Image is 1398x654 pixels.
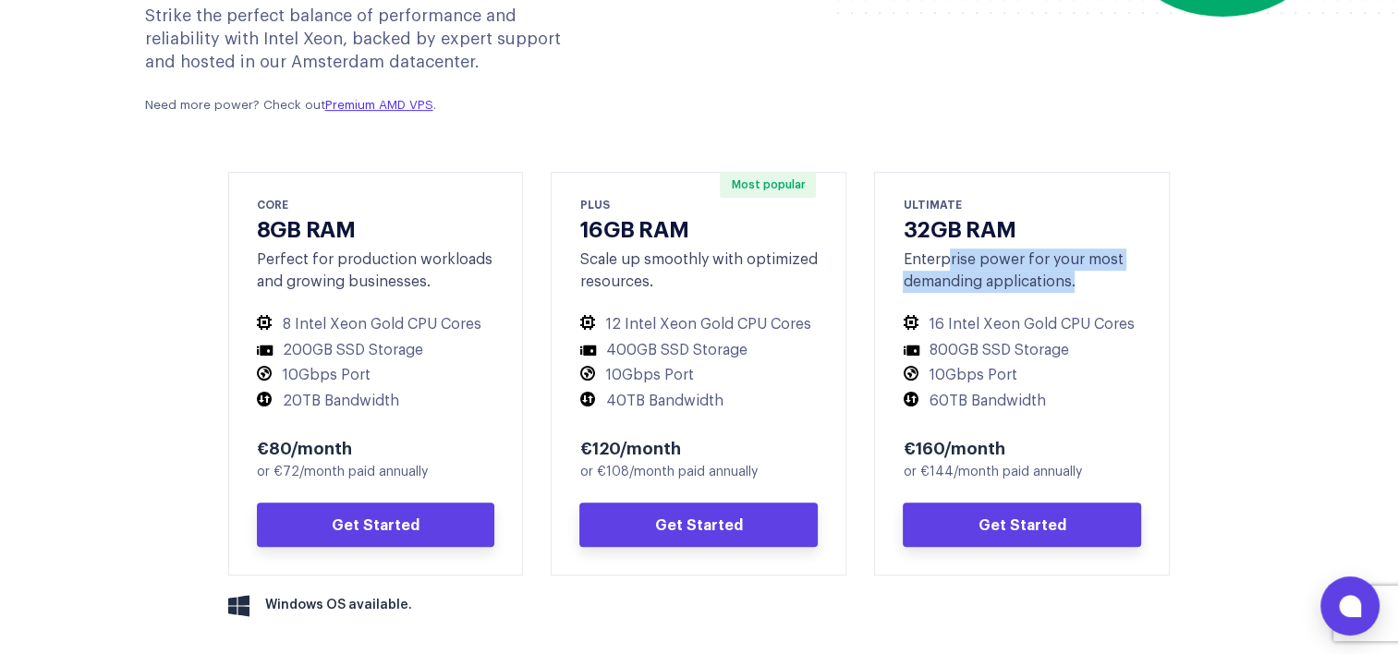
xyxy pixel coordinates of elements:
li: 10Gbps Port [257,366,495,385]
a: Get Started [579,503,818,547]
div: CORE [257,196,495,212]
li: 20TB Bandwidth [257,392,495,411]
li: 400GB SSD Storage [579,341,818,360]
div: or €144/month paid annually [903,463,1141,482]
div: €160/month [903,436,1141,458]
button: Open chat window [1320,576,1380,636]
li: 60TB Bandwidth [903,392,1141,411]
div: or €72/month paid annually [257,463,495,482]
span: Most popular [720,172,816,198]
a: Premium AMD VPS [325,99,433,111]
li: 200GB SSD Storage [257,341,495,360]
a: Get Started [257,503,495,547]
p: Need more power? Check out . [145,97,591,115]
h3: 16GB RAM [579,214,818,241]
li: 40TB Bandwidth [579,392,818,411]
span: Windows OS available. [265,596,412,615]
div: Enterprise power for your most demanding applications. [903,248,1141,293]
div: PLUS [579,196,818,212]
a: Get Started [903,503,1141,547]
li: 8 Intel Xeon Gold CPU Cores [257,315,495,334]
div: €80/month [257,436,495,458]
h3: 32GB RAM [903,214,1141,241]
div: Scale up smoothly with optimized resources. [579,248,818,293]
li: 12 Intel Xeon Gold CPU Cores [579,315,818,334]
div: or €108/month paid annually [579,463,818,482]
li: 10Gbps Port [579,366,818,385]
li: 800GB SSD Storage [903,341,1141,360]
div: €120/month [579,436,818,458]
li: 10Gbps Port [903,366,1141,385]
h3: 8GB RAM [257,214,495,241]
div: Strike the perfect balance of performance and reliability with Intel Xeon, backed by expert suppo... [145,5,591,115]
div: Perfect for production workloads and growing businesses. [257,248,495,293]
div: ULTIMATE [903,196,1141,212]
li: 16 Intel Xeon Gold CPU Cores [903,315,1141,334]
